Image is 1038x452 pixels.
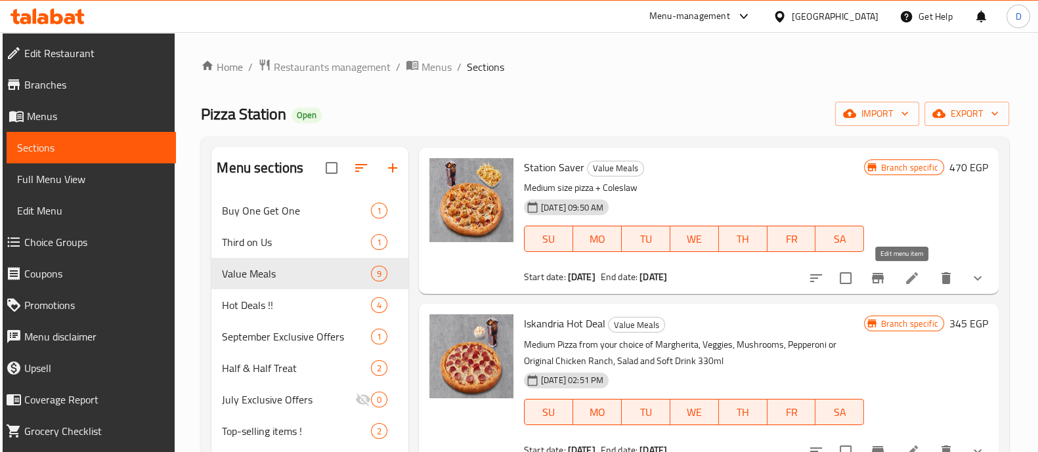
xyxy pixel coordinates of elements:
div: Value Meals [587,161,644,176]
div: items [371,423,387,439]
p: Medium size pizza + Coleslaw [524,180,864,196]
span: Half & Half Treat [222,360,370,376]
div: Menu-management [649,9,730,24]
span: Iskandria Hot Deal [524,314,605,333]
span: Menus [422,59,452,75]
span: SU [530,230,568,249]
a: Menus [406,58,452,75]
a: Edit Menu [7,195,176,226]
div: Open [292,108,322,123]
span: Coverage Report [24,392,165,407]
span: Edit Restaurant [24,45,165,61]
button: export [924,102,1009,126]
span: TU [627,403,665,422]
a: Home [201,59,243,75]
span: 1 [372,331,387,343]
span: SA [821,403,859,422]
span: TU [627,230,665,249]
a: Full Menu View [7,163,176,195]
span: SA [821,230,859,249]
button: MO [573,226,622,252]
span: Pizza Station [201,99,286,129]
button: Branch-specific-item [862,262,894,294]
span: MO [578,403,616,422]
p: Medium Pizza from your choice of Margherita, Veggies, Mushrooms, Pepperoni or Original Chicken Ra... [524,337,864,369]
span: Sections [467,59,504,75]
div: Top-selling items !2 [211,415,408,447]
span: Coupons [24,266,165,281]
span: Sections [17,140,165,155]
span: 4 [372,299,387,312]
span: [DATE] 09:50 AM [536,201,609,214]
li: / [396,59,400,75]
span: Branch specific [875,161,943,174]
span: Third on Us [222,234,370,250]
a: Sections [7,132,176,163]
span: Value Meals [588,161,643,176]
div: Value Meals [608,317,665,333]
div: Value Meals9 [211,258,408,289]
span: 2 [372,425,387,438]
li: / [248,59,253,75]
span: import [846,106,909,122]
span: Branch specific [875,318,943,330]
div: Third on Us1 [211,226,408,258]
div: Buy One Get One1 [211,195,408,226]
h6: 345 EGP [949,314,988,333]
span: Grocery Checklist [24,423,165,439]
button: TH [719,226,768,252]
button: TU [622,226,670,252]
span: Sort sections [345,152,377,184]
span: FR [773,230,811,249]
span: FR [773,403,811,422]
div: items [371,266,387,281]
span: Hot Deals !! [222,297,370,313]
div: July Exclusive Offers0 [211,384,408,415]
button: FR [768,226,816,252]
div: items [371,329,387,344]
span: Value Meals [222,266,370,281]
span: 1 [372,205,387,217]
button: WE [670,226,719,252]
b: [DATE] [568,268,595,285]
span: End date: [601,268,638,285]
span: MO [578,230,616,249]
button: show more [962,262,993,294]
button: MO [573,399,622,425]
button: SA [815,226,864,252]
button: TU [622,399,670,425]
span: Branches [24,77,165,92]
h2: Menu sections [217,158,303,178]
span: WE [676,403,714,422]
span: D [1015,9,1021,24]
img: Station Saver [429,158,513,242]
span: Restaurants management [274,59,391,75]
button: Add section [377,152,408,184]
span: [DATE] 02:51 PM [536,374,609,386]
div: [GEOGRAPHIC_DATA] [792,9,878,24]
div: items [371,203,387,218]
span: Select all sections [318,154,345,182]
span: SU [530,403,568,422]
svg: Show Choices [970,270,985,286]
button: delete [930,262,962,294]
div: Hot Deals !!4 [211,289,408,321]
span: Select to update [832,264,859,292]
h6: 470 EGP [949,158,988,176]
button: TH [719,399,768,425]
button: SU [524,226,573,252]
span: export [935,106,999,122]
svg: Inactive section [355,392,371,407]
button: SA [815,399,864,425]
button: WE [670,399,719,425]
span: September Exclusive Offers [222,329,370,344]
button: FR [768,399,816,425]
span: Menu disclaimer [24,329,165,344]
span: TH [724,403,762,422]
span: Buy One Get One [222,203,370,218]
div: September Exclusive Offers1 [211,321,408,352]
